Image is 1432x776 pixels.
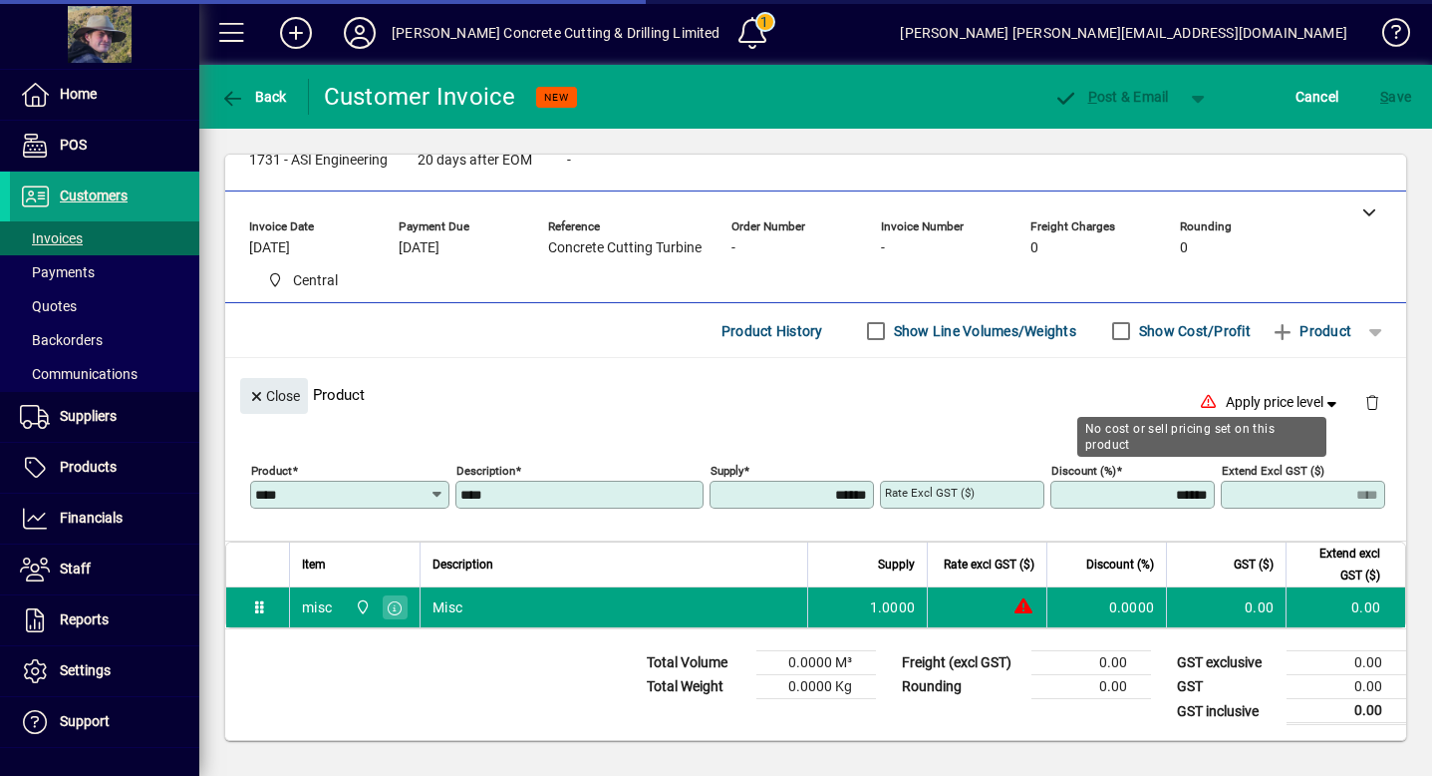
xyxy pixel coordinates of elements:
[721,315,823,347] span: Product History
[10,545,199,594] a: Staff
[878,554,915,576] span: Supply
[60,713,110,729] span: Support
[225,358,1406,431] div: Product
[20,366,138,382] span: Communications
[567,153,571,169] span: -
[637,675,756,699] td: Total Weight
[10,494,199,544] a: Financials
[1287,699,1406,724] td: 0.00
[10,121,199,171] a: POS
[1234,554,1274,576] span: GST ($)
[249,240,290,256] span: [DATE]
[548,240,702,256] span: Concrete Cutting Turbine
[1086,554,1154,576] span: Discount (%)
[1271,315,1351,347] span: Product
[259,268,346,293] span: Central
[60,408,117,424] span: Suppliers
[1286,587,1405,627] td: 0.00
[418,153,532,169] span: 20 days after EOM
[885,486,975,500] mat-label: Rate excl GST ($)
[60,188,128,203] span: Customers
[328,15,392,51] button: Profile
[249,153,388,169] span: 1731 - ASI Engineering
[60,611,109,627] span: Reports
[20,332,103,348] span: Backorders
[711,464,743,478] mat-label: Supply
[456,464,515,478] mat-label: Description
[10,646,199,696] a: Settings
[392,17,720,49] div: [PERSON_NAME] Concrete Cutting & Drilling Limited
[324,81,516,113] div: Customer Invoice
[1046,587,1166,627] td: 0.0000
[1167,675,1287,699] td: GST
[10,392,199,442] a: Suppliers
[714,313,831,349] button: Product History
[637,651,756,675] td: Total Volume
[60,510,123,526] span: Financials
[10,697,199,747] a: Support
[10,289,199,323] a: Quotes
[756,675,876,699] td: 0.0000 Kg
[251,464,292,478] mat-label: Product
[60,561,91,577] span: Staff
[293,270,338,291] span: Central
[235,386,313,404] app-page-header-button: Close
[1348,393,1396,411] app-page-header-button: Delete
[1367,4,1407,69] a: Knowledge Base
[1295,81,1339,113] span: Cancel
[544,91,569,104] span: NEW
[215,79,292,115] button: Back
[350,596,373,618] span: Central
[1261,313,1361,349] button: Product
[199,79,309,115] app-page-header-button: Back
[302,597,332,617] div: misc
[881,240,885,256] span: -
[60,662,111,678] span: Settings
[1167,651,1287,675] td: GST exclusive
[10,221,199,255] a: Invoices
[10,357,199,391] a: Communications
[432,597,462,617] span: Misc
[1180,240,1188,256] span: 0
[1053,89,1169,105] span: ost & Email
[60,86,97,102] span: Home
[10,323,199,357] a: Backorders
[1030,240,1038,256] span: 0
[1290,79,1344,115] button: Cancel
[1043,79,1179,115] button: Post & Email
[60,137,87,153] span: POS
[1298,543,1380,586] span: Extend excl GST ($)
[20,298,77,314] span: Quotes
[302,554,326,576] span: Item
[1226,392,1341,413] span: Apply price level
[264,15,328,51] button: Add
[248,380,300,413] span: Close
[10,443,199,493] a: Products
[20,230,83,246] span: Invoices
[900,17,1347,49] div: [PERSON_NAME] [PERSON_NAME][EMAIL_ADDRESS][DOMAIN_NAME]
[1218,385,1349,421] button: Apply price level
[10,255,199,289] a: Payments
[1031,651,1151,675] td: 0.00
[1222,464,1324,478] mat-label: Extend excl GST ($)
[1031,675,1151,699] td: 0.00
[220,89,287,105] span: Back
[1287,651,1406,675] td: 0.00
[1077,417,1326,457] div: No cost or sell pricing set on this product
[20,264,95,280] span: Payments
[1380,89,1388,105] span: S
[240,378,308,414] button: Close
[756,651,876,675] td: 0.0000 M³
[870,597,916,617] span: 1.0000
[1167,699,1287,724] td: GST inclusive
[1051,464,1116,478] mat-label: Discount (%)
[10,595,199,645] a: Reports
[399,240,439,256] span: [DATE]
[1166,587,1286,627] td: 0.00
[1375,79,1416,115] button: Save
[1348,378,1396,426] button: Delete
[60,459,117,475] span: Products
[890,321,1076,341] label: Show Line Volumes/Weights
[1088,89,1097,105] span: P
[892,675,1031,699] td: Rounding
